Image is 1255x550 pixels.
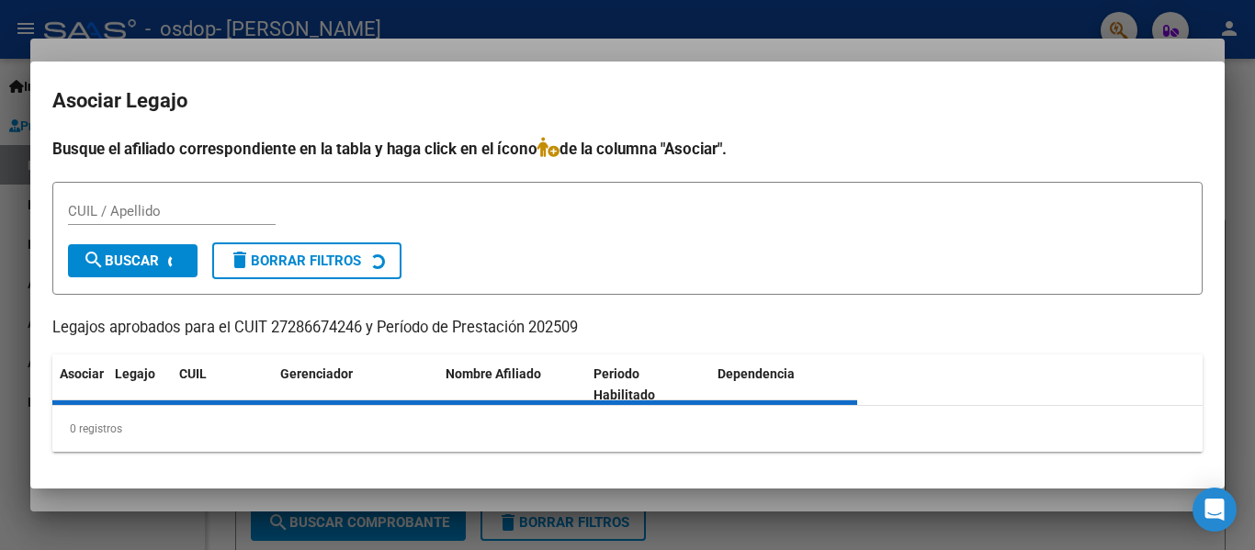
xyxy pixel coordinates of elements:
span: Periodo Habilitado [594,366,655,402]
span: Gerenciador [280,366,353,381]
h2: Asociar Legajo [52,84,1203,118]
div: 0 registros [52,406,1203,452]
span: Borrar Filtros [229,253,361,269]
div: Open Intercom Messenger [1193,488,1237,532]
button: Buscar [68,244,198,277]
span: Buscar [83,253,159,269]
span: Dependencia [718,366,795,381]
mat-icon: delete [229,249,251,271]
button: Borrar Filtros [212,242,401,279]
span: Legajo [115,366,155,381]
span: Asociar [60,366,104,381]
h4: Busque el afiliado correspondiente en la tabla y haga click en el ícono de la columna "Asociar". [52,137,1203,161]
datatable-header-cell: Asociar [52,354,107,415]
mat-icon: search [83,249,105,271]
p: Legajos aprobados para el CUIT 27286674246 y Período de Prestación 202509 [52,317,1203,340]
datatable-header-cell: Legajo [107,354,172,415]
datatable-header-cell: Periodo Habilitado [586,354,710,415]
span: Nombre Afiliado [446,366,541,381]
datatable-header-cell: Nombre Afiliado [438,354,586,415]
datatable-header-cell: CUIL [172,354,273,415]
datatable-header-cell: Dependencia [710,354,858,415]
span: CUIL [179,366,207,381]
datatable-header-cell: Gerenciador [273,354,438,415]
